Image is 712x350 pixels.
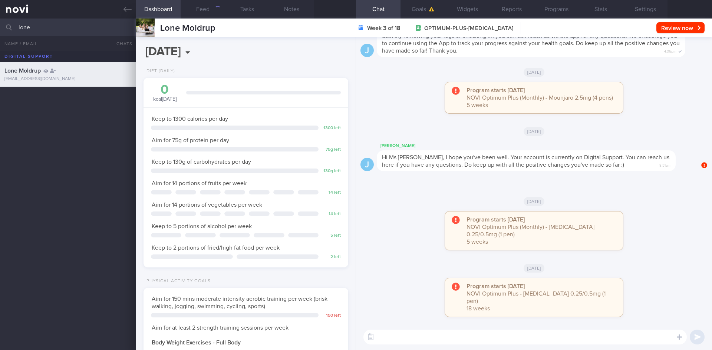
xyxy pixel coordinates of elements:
[322,254,341,260] div: 2 left
[467,87,525,93] strong: Program starts [DATE]
[4,68,41,74] span: Lone Moldrup
[152,137,229,143] span: Aim for 75g of protein per day
[656,22,705,33] button: Review now
[152,116,228,122] span: Keep to 1300 calories per day
[467,306,490,311] span: 18 weeks
[144,279,211,284] div: Physical Activity Goals
[322,169,341,174] div: 130 g left
[524,68,545,77] span: [DATE]
[322,126,341,131] div: 1300 left
[360,158,374,171] div: J
[4,76,132,82] div: [EMAIL_ADDRESS][DOMAIN_NAME]
[467,102,488,108] span: 5 weeks
[322,313,341,319] div: 150 left
[467,224,594,237] span: NOVI Optimum Plus (Monthly) - [MEDICAL_DATA] 0.25/0.5mg (1 pen)
[152,202,262,208] span: Aim for 14 portions of vegetables per week
[144,69,175,74] div: Diet (Daily)
[367,24,400,32] strong: Week 3 of 18
[152,180,247,186] span: Aim for 14 portions of fruits per week
[360,44,374,57] div: J
[467,291,606,304] span: NOVI Optimum Plus - [MEDICAL_DATA] 0.25/0.5mg (1 pen)
[467,217,525,223] strong: Program starts [DATE]
[152,159,251,165] span: Keep to 130g of carbohydrates per day
[377,141,698,150] div: [PERSON_NAME]
[152,340,241,346] strong: Body Weight Exercises - Full Body
[322,233,341,239] div: 5 left
[664,47,676,54] span: 4:06pm
[322,190,341,196] div: 14 left
[524,197,545,206] span: [DATE]
[524,127,545,136] span: [DATE]
[152,296,327,309] span: Aim for 150 mins moderate intensity aerobic training per week (brisk walking, jogging, swimming, ...
[467,239,488,245] span: 5 weeks
[467,283,525,289] strong: Program starts [DATE]
[322,211,341,217] div: 14 left
[659,161,670,168] span: 8:51am
[152,325,289,331] span: Aim for at least 2 strength training sessions per week
[152,223,252,229] span: Keep to 5 portions of alcohol per week
[524,264,545,273] span: [DATE]
[424,25,513,32] span: OPTIMUM-PLUS-[MEDICAL_DATA]
[151,83,179,103] div: kcal [DATE]
[160,24,215,33] span: Lone Moldrup
[322,147,341,153] div: 75 g left
[151,83,179,96] div: 0
[382,154,669,168] span: Hi Ms [PERSON_NAME], I hope you've been well. Your account is currently on Digital Support. You c...
[467,95,613,101] span: NOVI Optimum Plus (Monthly) - Mounjaro 2.5mg (4 pens)
[106,36,136,51] button: Chats
[152,245,280,251] span: Keep to 2 portions of fried/high fat food per week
